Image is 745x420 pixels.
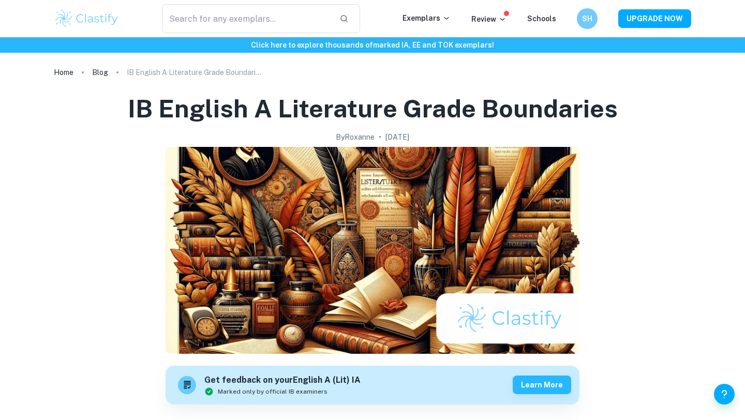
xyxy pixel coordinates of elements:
[385,131,409,143] h2: [DATE]
[166,366,579,404] a: Get feedback on yourEnglish A (Lit) IAMarked only by official IB examinersLearn more
[471,13,506,25] p: Review
[204,374,361,387] h6: Get feedback on your English A (Lit) IA
[54,65,73,80] a: Home
[527,14,556,23] a: Schools
[513,376,571,394] button: Learn more
[403,12,451,24] p: Exemplars
[2,39,743,51] h6: Click here to explore thousands of marked IA, EE and TOK exemplars !
[336,131,375,143] h2: By Roxanne
[582,13,593,24] h6: SH
[714,384,735,404] button: Help and Feedback
[577,8,598,29] button: SH
[54,8,120,29] img: Clastify logo
[166,147,579,354] img: IB English A Literature Grade Boundaries cover image
[162,4,331,33] input: Search for any exemplars...
[379,131,381,143] p: •
[618,9,691,28] button: UPGRADE NOW
[128,92,618,125] h1: IB English A Literature Grade Boundaries
[92,65,108,80] a: Blog
[218,387,327,396] span: Marked only by official IB examiners
[127,67,261,78] p: IB English A Literature Grade Boundaries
